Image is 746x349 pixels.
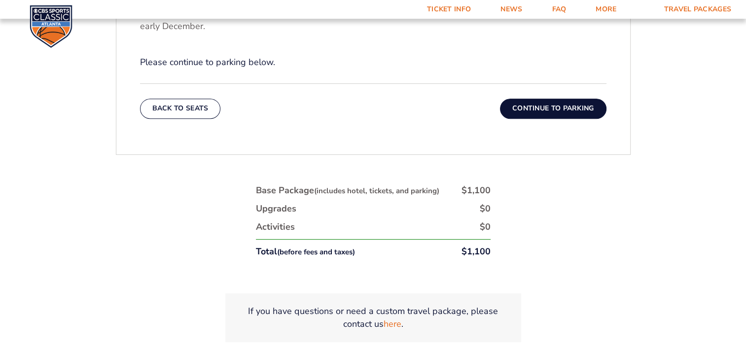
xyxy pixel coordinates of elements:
[480,203,491,215] div: $0
[462,245,491,258] div: $1,100
[237,305,509,330] p: If you have questions or need a custom travel package, please contact us .
[140,8,606,33] p: Directions for how to access the Delta SKY360 Club will be included in your welcome email, which ...
[30,5,72,48] img: CBS Sports Classic
[462,184,491,197] div: $1,100
[256,203,296,215] div: Upgrades
[314,186,439,196] small: (includes hotel, tickets, and parking)
[480,221,491,233] div: $0
[277,247,355,257] small: (before fees and taxes)
[140,56,606,69] p: Please continue to parking below.
[256,221,295,233] div: Activities
[256,184,439,197] div: Base Package
[384,318,401,330] a: here
[140,99,221,118] button: Back To Seats
[500,99,606,118] button: Continue To Parking
[256,245,355,258] div: Total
